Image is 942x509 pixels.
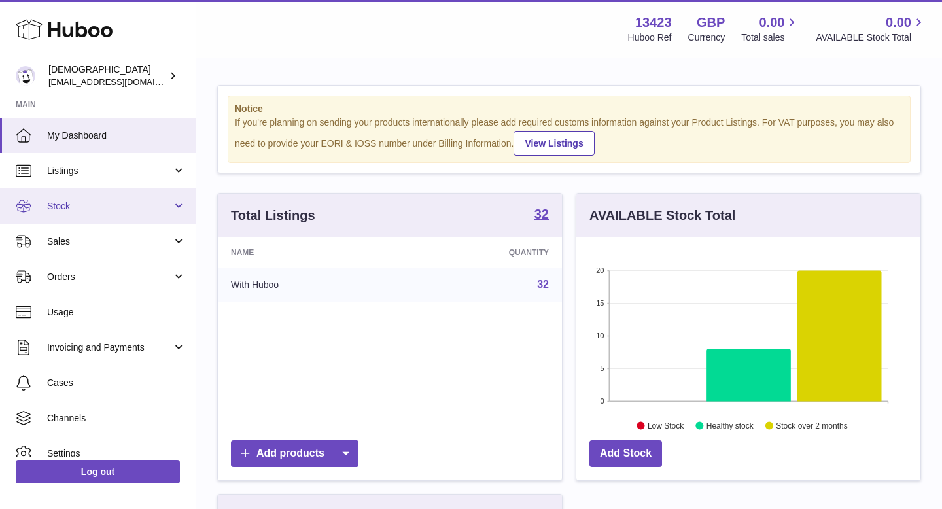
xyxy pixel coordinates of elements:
[235,103,903,115] strong: Notice
[47,377,186,389] span: Cases
[47,412,186,425] span: Channels
[235,116,903,156] div: If you're planning on sending your products internationally please add required customs informati...
[231,207,315,224] h3: Total Listings
[218,268,399,302] td: With Huboo
[534,207,549,220] strong: 32
[589,207,735,224] h3: AVAILABLE Stock Total
[600,397,604,405] text: 0
[47,236,172,248] span: Sales
[628,31,672,44] div: Huboo Ref
[816,31,926,44] span: AVAILABLE Stock Total
[48,77,192,87] span: [EMAIL_ADDRESS][DOMAIN_NAME]
[596,299,604,307] text: 15
[741,14,799,44] a: 0.00 Total sales
[688,31,725,44] div: Currency
[47,306,186,319] span: Usage
[47,130,186,142] span: My Dashboard
[589,440,662,467] a: Add Stock
[697,14,725,31] strong: GBP
[399,237,562,268] th: Quantity
[759,14,785,31] span: 0.00
[648,421,684,430] text: Low Stock
[706,421,754,430] text: Healthy stock
[47,271,172,283] span: Orders
[47,448,186,460] span: Settings
[47,342,172,354] span: Invoicing and Payments
[16,460,180,483] a: Log out
[514,131,594,156] a: View Listings
[48,63,166,88] div: [DEMOGRAPHIC_DATA]
[47,165,172,177] span: Listings
[596,332,604,340] text: 10
[596,266,604,274] text: 20
[886,14,911,31] span: 0.00
[47,200,172,213] span: Stock
[218,237,399,268] th: Name
[16,66,35,86] img: olgazyuz@outlook.com
[534,207,549,223] a: 32
[816,14,926,44] a: 0.00 AVAILABLE Stock Total
[600,364,604,372] text: 5
[741,31,799,44] span: Total sales
[776,421,847,430] text: Stock over 2 months
[231,440,358,467] a: Add products
[635,14,672,31] strong: 13423
[537,279,549,290] a: 32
